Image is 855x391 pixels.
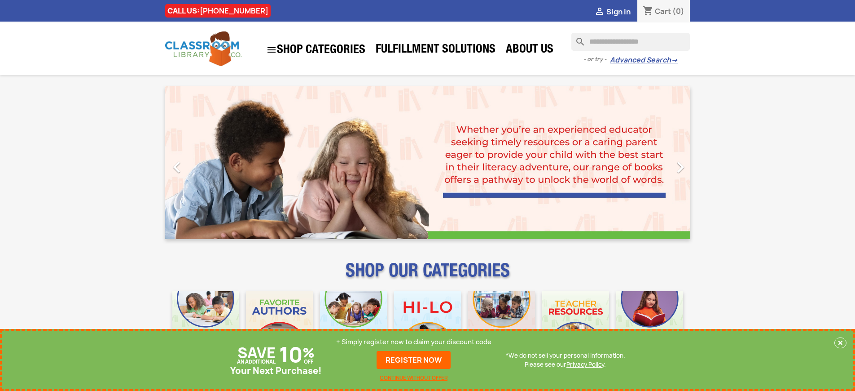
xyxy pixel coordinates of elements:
a: SHOP CATEGORIES [262,40,370,60]
span: → [671,56,678,65]
i:  [669,156,692,178]
img: CLC_Phonics_And_Decodables_Mobile.jpg [320,291,387,358]
img: CLC_Bulk_Mobile.jpg [172,291,239,358]
a: Next [611,86,690,239]
input: Search [571,33,690,51]
img: CLC_Fiction_Nonfiction_Mobile.jpg [468,291,535,358]
i: search [571,33,582,44]
i: shopping_cart [643,6,653,17]
a: [PHONE_NUMBER] [200,6,268,16]
img: CLC_Teacher_Resources_Mobile.jpg [542,291,609,358]
i:  [166,156,188,178]
div: CALL US: [165,4,271,18]
a: Advanced Search→ [610,56,678,65]
img: CLC_Dyslexia_Mobile.jpg [616,291,683,358]
img: CLC_Favorite_Authors_Mobile.jpg [246,291,313,358]
a: Previous [165,86,244,239]
a: About Us [501,41,558,59]
span: Cart [655,6,671,16]
span: (0) [672,6,684,16]
i:  [266,44,277,55]
p: SHOP OUR CATEGORIES [165,268,690,284]
span: - or try - [583,55,610,64]
ul: Carousel container [165,86,690,239]
img: CLC_HiLo_Mobile.jpg [394,291,461,358]
span: Sign in [606,7,631,17]
a: Fulfillment Solutions [371,41,500,59]
img: Classroom Library Company [165,31,241,66]
a:  Sign in [594,7,631,17]
i:  [594,7,605,18]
